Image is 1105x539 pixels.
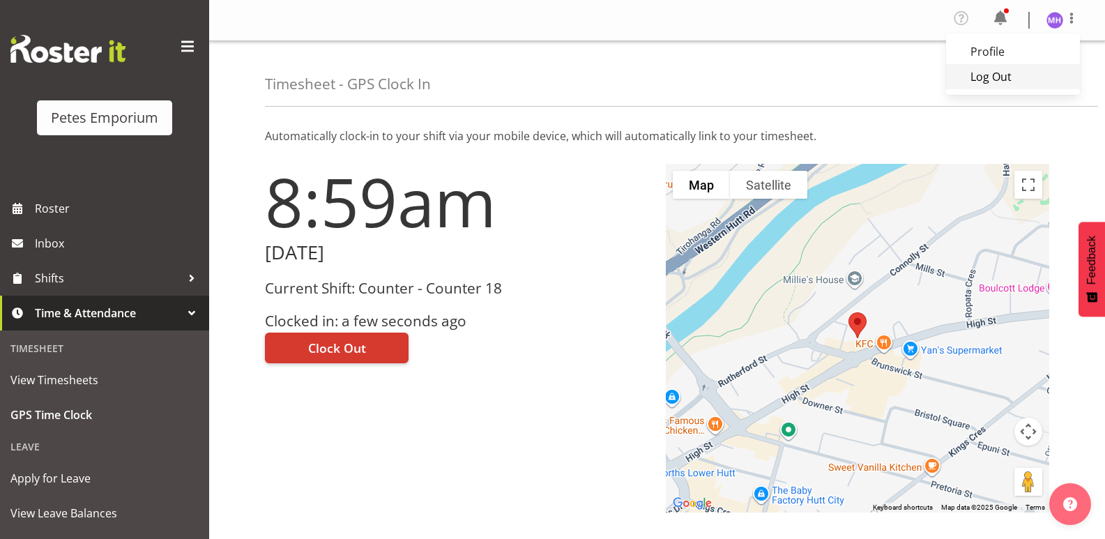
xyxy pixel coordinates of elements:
[265,164,649,239] h1: 8:59am
[669,494,715,513] a: Open this area in Google Maps (opens a new window)
[10,503,199,524] span: View Leave Balances
[1046,12,1063,29] img: mackenzie-halford4471.jpg
[10,35,125,63] img: Rosterit website logo
[10,468,199,489] span: Apply for Leave
[1063,497,1077,511] img: help-xxl-2.png
[1014,171,1042,199] button: Toggle fullscreen view
[35,198,202,219] span: Roster
[946,64,1080,89] a: Log Out
[10,404,199,425] span: GPS Time Clock
[1014,418,1042,446] button: Map camera controls
[3,496,206,531] a: View Leave Balances
[35,233,202,254] span: Inbox
[873,503,933,513] button: Keyboard shortcuts
[35,268,181,289] span: Shifts
[265,333,409,363] button: Clock Out
[3,461,206,496] a: Apply for Leave
[669,494,715,513] img: Google
[946,39,1080,64] a: Profile
[265,242,649,264] h2: [DATE]
[673,171,730,199] button: Show street map
[3,363,206,397] a: View Timesheets
[265,76,431,92] h4: Timesheet - GPS Clock In
[51,107,158,128] div: Petes Emporium
[730,171,807,199] button: Show satellite imagery
[265,313,649,329] h3: Clocked in: a few seconds ago
[10,370,199,390] span: View Timesheets
[1026,503,1045,511] a: Terms (opens in new tab)
[941,503,1017,511] span: Map data ©2025 Google
[265,280,649,296] h3: Current Shift: Counter - Counter 18
[3,334,206,363] div: Timesheet
[1014,468,1042,496] button: Drag Pegman onto the map to open Street View
[3,397,206,432] a: GPS Time Clock
[1085,236,1098,284] span: Feedback
[3,432,206,461] div: Leave
[1079,222,1105,317] button: Feedback - Show survey
[265,128,1049,144] p: Automatically clock-in to your shift via your mobile device, which will automatically link to you...
[308,339,366,357] span: Clock Out
[35,303,181,324] span: Time & Attendance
